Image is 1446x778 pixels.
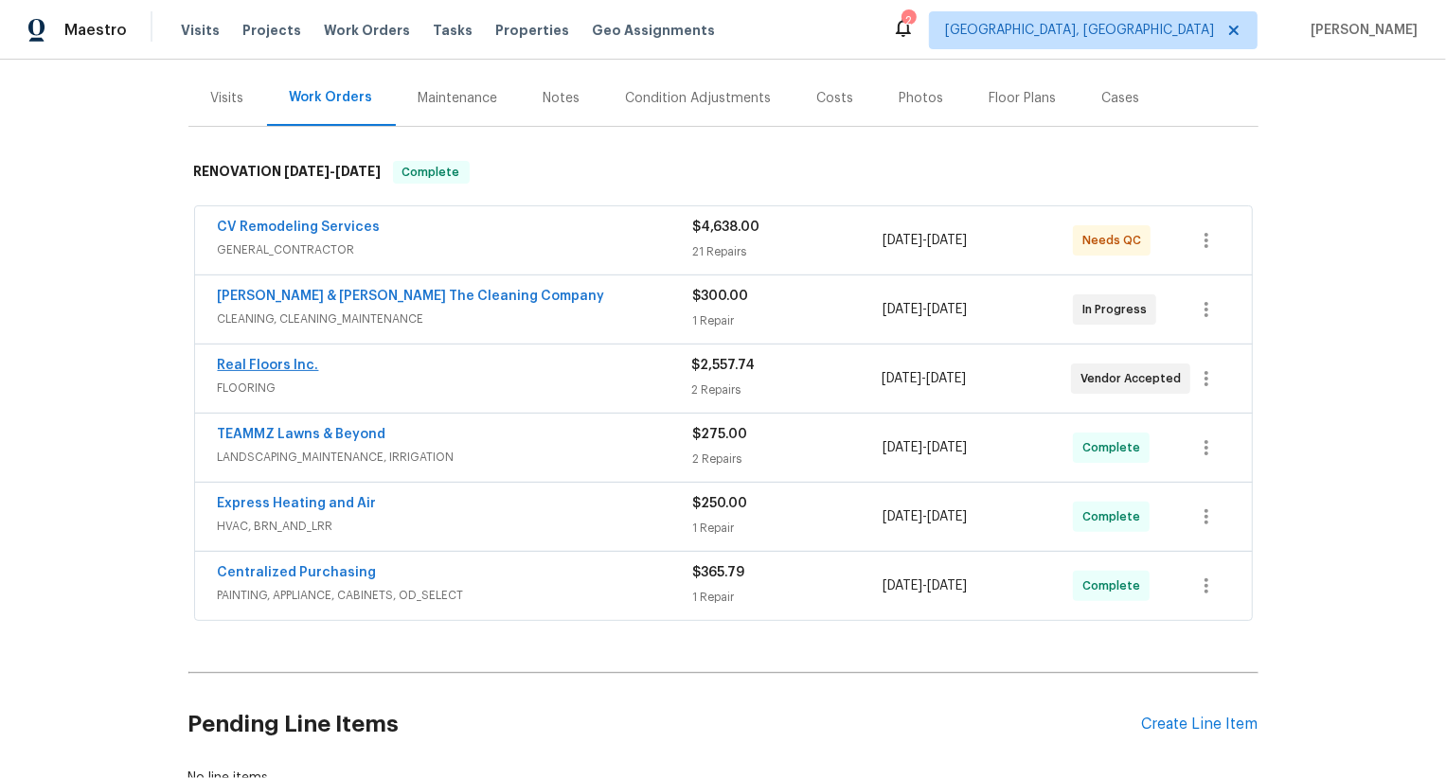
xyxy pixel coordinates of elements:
[285,165,382,178] span: -
[218,240,693,259] span: GENERAL_CONTRACTOR
[927,234,967,247] span: [DATE]
[945,21,1214,40] span: [GEOGRAPHIC_DATA], [GEOGRAPHIC_DATA]
[692,359,756,372] span: $2,557.74
[926,372,966,385] span: [DATE]
[927,303,967,316] span: [DATE]
[1082,576,1148,595] span: Complete
[883,441,922,454] span: [DATE]
[817,89,854,108] div: Costs
[1082,438,1148,457] span: Complete
[902,11,915,30] div: 2
[882,369,966,388] span: -
[693,242,884,261] div: 21 Repairs
[290,88,373,107] div: Work Orders
[188,681,1142,769] h2: Pending Line Items
[883,579,922,592] span: [DATE]
[218,448,693,467] span: LANDSCAPING_MAINTENANCE, IRRIGATION
[900,89,944,108] div: Photos
[990,89,1057,108] div: Floor Plans
[1142,716,1259,734] div: Create Line Item
[181,21,220,40] span: Visits
[218,566,377,579] a: Centralized Purchasing
[433,24,473,37] span: Tasks
[64,21,127,40] span: Maestro
[285,165,330,178] span: [DATE]
[693,428,748,441] span: $275.00
[419,89,498,108] div: Maintenance
[1082,300,1154,319] span: In Progress
[883,231,967,250] span: -
[324,21,410,40] span: Work Orders
[1082,507,1148,526] span: Complete
[883,234,922,247] span: [DATE]
[188,142,1259,203] div: RENOVATION [DATE]-[DATE]Complete
[218,379,692,398] span: FLOORING
[927,441,967,454] span: [DATE]
[882,372,921,385] span: [DATE]
[242,21,301,40] span: Projects
[218,309,693,328] span: CLEANING, CLEANING_MAINTENANCE
[218,586,693,605] span: PAINTING, APPLIANCE, CABINETS, OD_SELECT
[883,438,967,457] span: -
[218,221,381,234] a: CV Remodeling Services
[883,510,922,523] span: [DATE]
[693,290,749,303] span: $300.00
[693,450,884,469] div: 2 Repairs
[693,588,884,607] div: 1 Repair
[218,428,386,441] a: TEAMMZ Lawns & Beyond
[495,21,569,40] span: Properties
[883,576,967,595] span: -
[592,21,715,40] span: Geo Assignments
[395,163,468,182] span: Complete
[218,517,693,536] span: HVAC, BRN_AND_LRR
[1080,369,1188,388] span: Vendor Accepted
[211,89,244,108] div: Visits
[194,161,382,184] h6: RENOVATION
[218,359,319,372] a: Real Floors Inc.
[927,510,967,523] span: [DATE]
[693,497,748,510] span: $250.00
[626,89,772,108] div: Condition Adjustments
[693,311,884,330] div: 1 Repair
[544,89,580,108] div: Notes
[883,300,967,319] span: -
[883,507,967,526] span: -
[1082,231,1149,250] span: Needs QC
[693,221,760,234] span: $4,638.00
[218,290,605,303] a: [PERSON_NAME] & [PERSON_NAME] The Cleaning Company
[692,380,882,399] div: 2 Repairs
[693,566,745,579] span: $365.79
[927,579,967,592] span: [DATE]
[336,165,382,178] span: [DATE]
[1303,21,1418,40] span: [PERSON_NAME]
[218,497,377,510] a: Express Heating and Air
[693,519,884,538] div: 1 Repair
[1102,89,1140,108] div: Cases
[883,303,922,316] span: [DATE]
